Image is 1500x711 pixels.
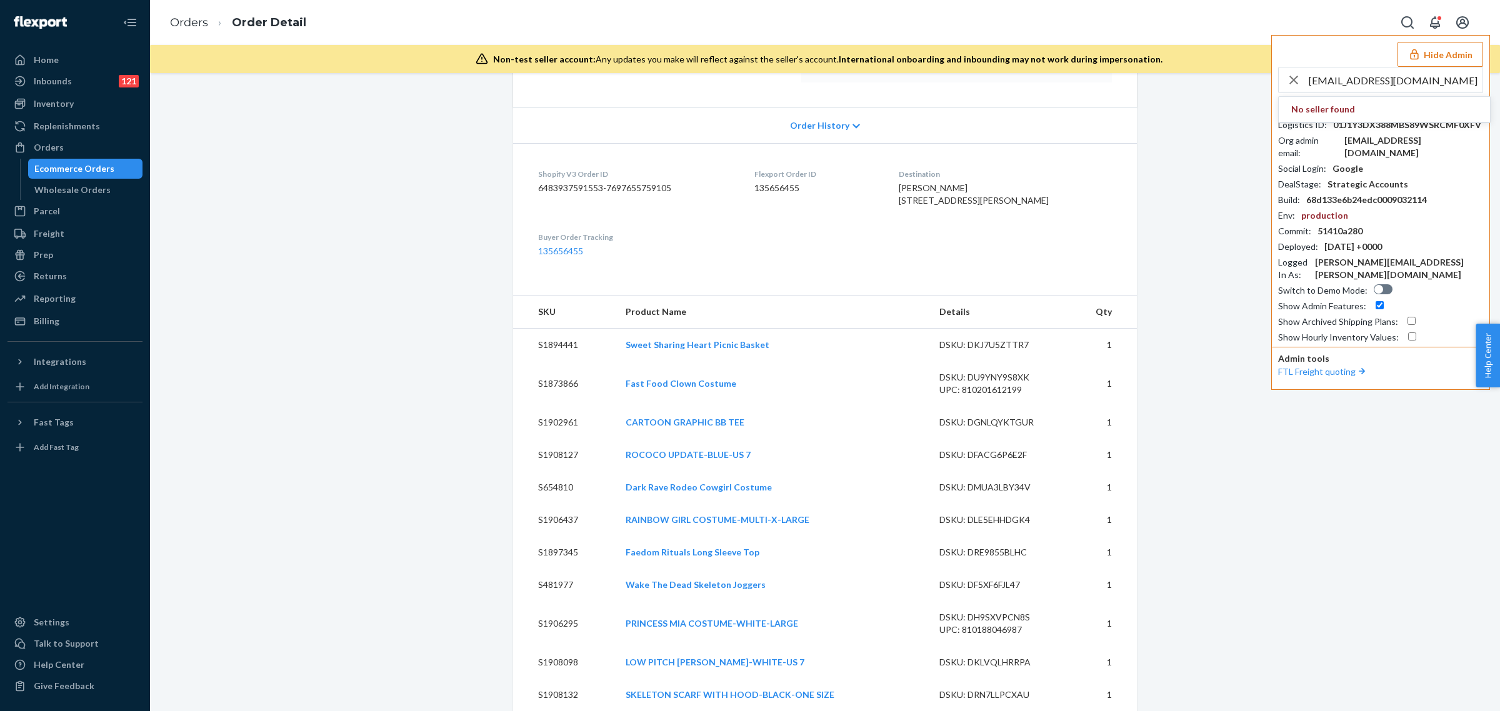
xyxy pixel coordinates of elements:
[929,296,1067,329] th: Details
[513,569,616,601] td: S481977
[1397,42,1483,67] button: Hide Admin
[939,384,1057,396] div: UPC: 810201612199
[1278,331,1399,344] div: Show Hourly Inventory Values :
[1067,296,1137,329] th: Qty
[34,249,53,261] div: Prep
[34,292,76,305] div: Reporting
[34,141,64,154] div: Orders
[939,449,1057,461] div: DSKU: DFACG6P6E2F
[939,481,1057,494] div: DSKU: DMUA3LBY34V
[1315,256,1483,281] div: [PERSON_NAME][EMAIL_ADDRESS][PERSON_NAME][DOMAIN_NAME]
[1278,162,1326,175] div: Social Login :
[1278,209,1295,222] div: Env :
[1395,10,1420,35] button: Open Search Box
[7,412,142,432] button: Fast Tags
[538,182,734,194] dd: 6483937591553-7697655759105
[1067,569,1137,601] td: 1
[1067,329,1137,362] td: 1
[626,417,744,427] a: CARTOON GRAPHIC BB TEE
[493,53,1162,66] div: Any updates you make will reflect against the seller's account.
[538,169,734,179] dt: Shopify V3 Order ID
[513,504,616,536] td: S1906437
[626,378,736,389] a: Fast Food Clown Costume
[939,624,1057,636] div: UPC: 810188046987
[170,16,208,29] a: Orders
[1332,162,1363,175] div: Google
[1278,134,1338,159] div: Org admin email :
[7,116,142,136] a: Replenishments
[939,689,1057,701] div: DSKU: DRN7LLPCXAU
[34,616,69,629] div: Settings
[1333,119,1481,131] div: 01J1Y3DX388MBS89WSRCMF0XFV
[939,546,1057,559] div: DSKU: DRE9855BLHC
[493,54,596,64] span: Non-test seller account:
[34,97,74,110] div: Inventory
[34,637,99,650] div: Talk to Support
[14,16,67,29] img: Flexport logo
[28,180,143,200] a: Wholesale Orders
[34,659,84,671] div: Help Center
[513,296,616,329] th: SKU
[7,266,142,286] a: Returns
[1278,300,1366,312] div: Show Admin Features :
[513,536,616,569] td: S1897345
[232,16,306,29] a: Order Detail
[1278,241,1318,253] div: Deployed :
[1278,194,1300,206] div: Build :
[839,54,1162,64] span: International onboarding and inbounding may not work during impersonation.
[1067,536,1137,569] td: 1
[7,612,142,632] a: Settings
[626,657,804,667] a: LOW PITCH [PERSON_NAME]-WHITE-US 7
[513,361,616,406] td: S1873866
[1278,316,1398,328] div: Show Archived Shipping Plans :
[1067,646,1137,679] td: 1
[513,646,616,679] td: S1908098
[626,482,772,492] a: Dark Rave Rodeo Cowgirl Costume
[513,329,616,362] td: S1894441
[7,224,142,244] a: Freight
[28,159,143,179] a: Ecommerce Orders
[1301,209,1348,222] div: production
[34,416,74,429] div: Fast Tags
[34,442,79,452] div: Add Fast Tag
[1067,361,1137,406] td: 1
[1324,241,1382,253] div: [DATE] +0000
[34,381,89,392] div: Add Integration
[160,4,316,41] ol: breadcrumbs
[1309,67,1482,92] input: Search or paste seller ID
[790,119,849,132] span: Order History
[513,679,616,711] td: S1908132
[939,656,1057,669] div: DSKU: DKLVQLHRRPA
[626,339,769,350] a: Sweet Sharing Heart Picnic Basket
[899,169,1112,179] dt: Destination
[7,634,142,654] a: Talk to Support
[626,579,766,590] a: Wake The Dead Skeleton Joggers
[626,514,809,525] a: RAINBOW GIRL COSTUME-MULTI-X-LARGE
[117,10,142,35] button: Close Navigation
[939,579,1057,591] div: DSKU: DF5XF6FJL47
[34,184,111,196] div: Wholesale Orders
[939,611,1057,624] div: DSKU: DH9SXVPCN8S
[34,227,64,240] div: Freight
[939,339,1057,351] div: DSKU: DKJ7U5ZTTR7
[7,201,142,221] a: Parcel
[626,449,751,460] a: ROCOCO UPDATE-BLUE-US 7
[1344,134,1483,159] div: [EMAIL_ADDRESS][DOMAIN_NAME]
[1317,225,1362,237] div: 51410a280
[626,618,798,629] a: PRINCESS MIA COSTUME-WHITE-LARGE
[1422,10,1447,35] button: Open notifications
[1291,103,1355,116] strong: No seller found
[34,75,72,87] div: Inbounds
[1450,10,1475,35] button: Open account menu
[7,94,142,114] a: Inventory
[7,50,142,70] a: Home
[939,416,1057,429] div: DSKU: DGNLQYKTGUR
[7,437,142,457] a: Add Fast Tag
[1067,406,1137,439] td: 1
[1476,324,1500,387] button: Help Center
[1278,119,1327,131] div: Logistics ID :
[7,289,142,309] a: Reporting
[34,355,86,368] div: Integrations
[34,120,100,132] div: Replenishments
[538,246,583,256] a: 135656455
